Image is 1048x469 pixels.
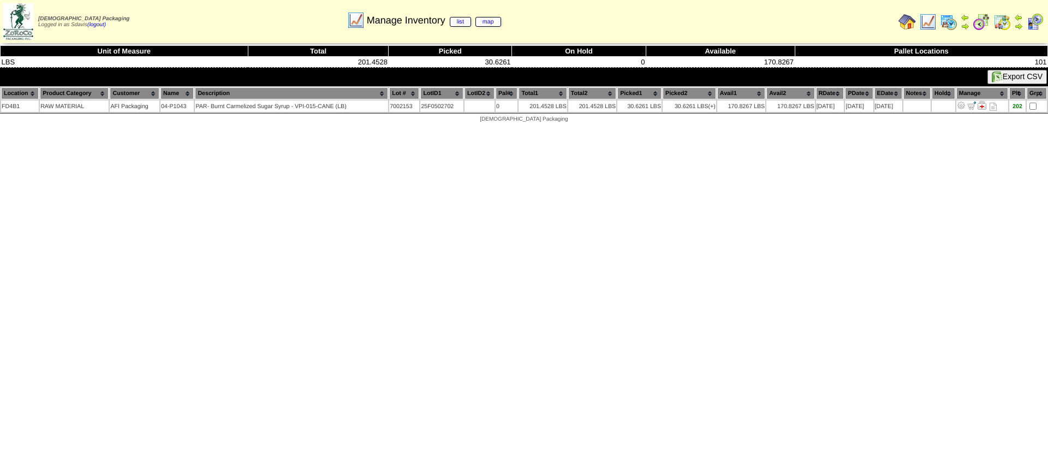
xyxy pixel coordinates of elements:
[3,3,33,40] img: zoroco-logo-small.webp
[389,87,419,99] th: Lot #
[874,100,902,112] td: [DATE]
[993,13,1011,31] img: calendarinout.gif
[40,87,109,99] th: Product Category
[1010,103,1025,110] div: 202
[961,22,969,31] img: arrowright.gif
[646,46,795,57] th: Available
[978,101,986,110] img: Manage Hold
[389,46,512,57] th: Picked
[420,100,463,112] td: 25F0502702
[496,87,518,99] th: Pal#
[992,72,1003,82] img: excel.gif
[519,100,567,112] td: 201.4528 LBS
[1009,87,1026,99] th: Plt
[708,103,716,110] div: (+)
[496,100,518,112] td: 0
[195,100,388,112] td: PAR- Burnt Carmelized Sugar Syrup - VPI-015-CANE (LB)
[420,87,463,99] th: LotID1
[663,87,716,99] th: Picked2
[795,46,1047,57] th: Pallet Locations
[248,57,389,68] td: 201.4528
[110,87,159,99] th: Customer
[519,87,567,99] th: Total1
[717,100,765,112] td: 170.8267 LBS
[932,87,955,99] th: Hold
[248,46,389,57] th: Total
[663,100,716,112] td: 30.6261 LBS
[617,87,662,99] th: Picked1
[389,100,419,112] td: 7002153
[367,15,501,26] span: Manage Inventory
[646,57,795,68] td: 170.8267
[898,13,916,31] img: home.gif
[1,100,39,112] td: FD4B1
[903,87,931,99] th: Notes
[568,100,616,112] td: 201.4528 LBS
[766,87,814,99] th: Avail2
[512,46,646,57] th: On Hold
[1,87,39,99] th: Location
[160,100,194,112] td: 04-P1043
[987,70,1047,84] button: Export CSV
[919,13,937,31] img: line_graph.gif
[480,116,568,122] span: [DEMOGRAPHIC_DATA] Packaging
[1,57,248,68] td: LBS
[40,100,109,112] td: RAW MATERIAL
[845,100,873,112] td: [DATE]
[568,87,616,99] th: Total2
[110,100,159,112] td: AFI Packaging
[475,17,501,27] a: map
[1026,13,1044,31] img: calendarcustomer.gif
[816,87,844,99] th: RDate
[1027,87,1047,99] th: Grp
[160,87,194,99] th: Name
[874,87,902,99] th: EDate
[389,57,512,68] td: 30.6261
[512,57,646,68] td: 0
[87,22,106,28] a: (logout)
[617,100,662,112] td: 30.6261 LBS
[957,101,966,110] img: Adjust
[1014,22,1023,31] img: arrowright.gif
[940,13,957,31] img: calendarprod.gif
[956,87,1008,99] th: Manage
[967,101,976,110] img: Move
[845,87,873,99] th: PDate
[38,16,129,22] span: [DEMOGRAPHIC_DATA] Packaging
[1014,13,1023,22] img: arrowleft.gif
[465,87,495,99] th: LotID2
[961,13,969,22] img: arrowleft.gif
[795,57,1047,68] td: 101
[38,16,129,28] span: Logged in as Sdavis
[450,17,471,27] a: list
[973,13,990,31] img: calendarblend.gif
[766,100,814,112] td: 170.8267 LBS
[816,100,844,112] td: [DATE]
[195,87,388,99] th: Description
[347,11,365,29] img: line_graph.gif
[1,46,248,57] th: Unit of Measure
[990,103,997,111] i: Note
[717,87,765,99] th: Avail1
